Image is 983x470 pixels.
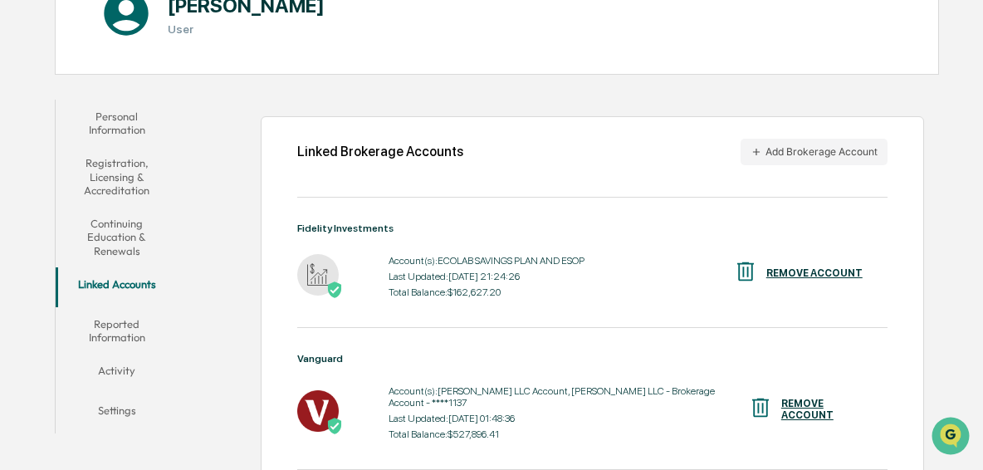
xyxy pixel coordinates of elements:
h3: User [168,22,325,36]
img: 1746055101610-c473b297-6a78-478c-a979-82029cc54cd1 [17,126,46,156]
p: How can we help? [17,34,302,61]
a: 🖐️Preclearance [10,202,114,232]
img: Fidelity Investments - Active [297,254,339,296]
button: Personal Information [56,100,179,147]
span: Preclearance [33,208,107,225]
div: REMOVE ACCOUNT [766,267,863,279]
img: REMOVE ACCOUNT [733,259,758,284]
span: Attestations [137,208,206,225]
button: Linked Accounts [56,267,179,307]
div: Linked Brokerage Accounts [297,144,463,159]
input: Clear [43,75,274,92]
button: Activity [56,354,179,394]
a: 🗄️Attestations [114,202,213,232]
iframe: Open customer support [930,415,975,460]
div: Total Balance: $527,896.41 [389,428,747,440]
button: Add Brokerage Account [741,139,888,165]
button: Registration, Licensing & Accreditation [56,146,179,207]
a: Powered byPylon [117,280,201,293]
div: We're available if you need us! [56,143,210,156]
img: Active [326,282,343,298]
div: 🔎 [17,242,30,255]
button: Start new chat [282,131,302,151]
div: Total Balance: $162,627.20 [389,286,584,298]
div: REMOVE ACCOUNT [781,398,863,421]
button: Reported Information [56,307,179,355]
div: Account(s): [PERSON_NAME] LLC Account, [PERSON_NAME] LLC - Brokerage Account - ****1137 [389,385,747,409]
span: Pylon [165,281,201,293]
button: Continuing Education & Renewals [56,207,179,267]
div: Last Updated: [DATE] 01:48:36 [389,413,747,424]
span: Data Lookup [33,240,105,257]
div: Fidelity Investments [297,223,887,234]
img: REMOVE ACCOUNT [748,395,773,420]
button: Settings [56,394,179,433]
a: 🔎Data Lookup [10,233,111,263]
div: Account(s): ECOLAB SAVINGS PLAN AND ESOP [389,255,584,267]
div: 🖐️ [17,210,30,223]
div: Last Updated: [DATE] 21:24:26 [389,271,584,282]
img: Vanguard - Active [297,390,339,432]
div: secondary tabs example [56,100,179,434]
div: Vanguard [297,353,887,365]
div: 🗄️ [120,210,134,223]
img: Active [326,418,343,434]
div: Start new chat [56,126,272,143]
